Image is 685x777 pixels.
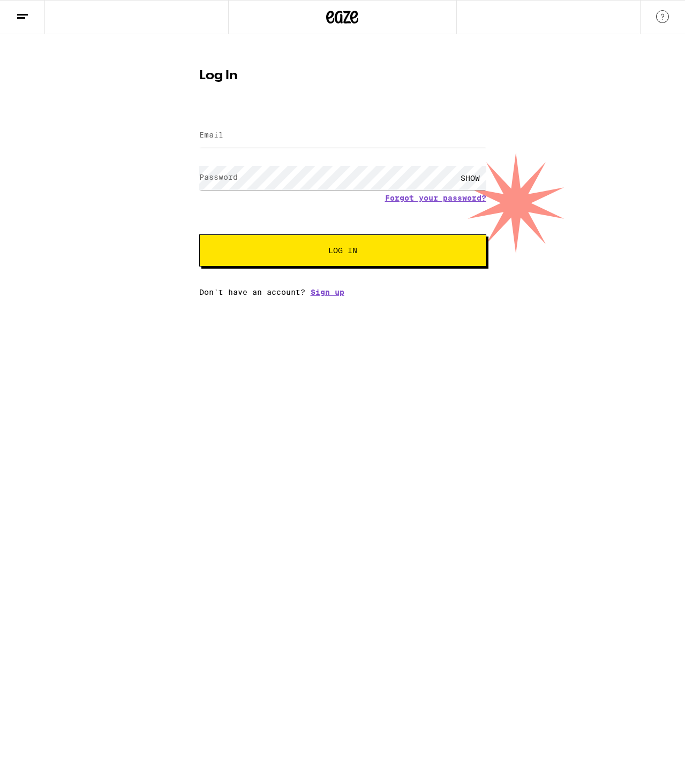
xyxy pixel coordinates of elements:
[454,166,486,190] div: SHOW
[199,124,486,148] input: Email
[199,131,223,139] label: Email
[199,234,486,266] button: Log In
[311,288,344,296] a: Sign up
[199,288,486,296] div: Don't have an account?
[199,70,486,82] h1: Log In
[328,247,357,254] span: Log In
[385,194,486,202] a: Forgot your password?
[199,173,238,181] label: Password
